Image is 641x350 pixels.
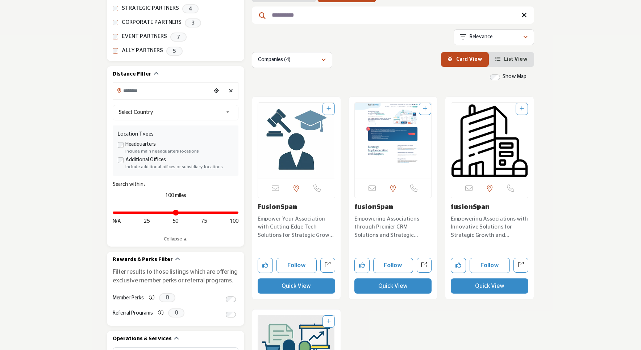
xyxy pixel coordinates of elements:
[354,215,432,240] p: Empowering Associations through Premier CRM Solutions and Strategic Consulting Excellence This le...
[172,218,178,225] span: 50
[113,84,211,98] input: Search Location
[211,84,222,99] div: Choose your current location
[354,204,393,210] a: fusionSpan
[113,34,118,39] input: EVENT PARTNERS checkbox
[456,57,482,62] span: Card View
[185,18,201,27] span: 3
[122,33,167,41] label: EVENT PARTNERS
[451,103,528,179] a: Open Listing in new tab
[113,292,144,304] label: Member Perks
[258,103,335,179] img: FusionSpan
[113,48,118,54] input: ALLY PARTNERS checkbox
[355,103,432,179] img: fusionSpan
[159,293,175,302] span: 0
[451,258,466,273] button: Like company
[258,258,273,273] button: Like company
[119,108,223,117] span: Select Country
[451,204,528,212] h3: fusionSpan
[451,278,528,294] button: Quick View
[252,7,534,24] input: Search Keyword
[258,56,290,64] p: Companies (4)
[125,148,233,155] div: Include main headquarters locations
[451,213,528,240] a: Empowering Associations with Innovative Solutions for Strategic Growth and Enhanced Member Engage...
[423,106,427,111] a: Add To List
[503,73,526,81] label: Show Map
[258,204,335,212] h3: FusionSpan
[495,57,528,62] a: View List
[122,47,163,55] label: ALLY PARTNERS
[113,20,118,25] input: CORPORATE PARTNERS checkbox
[113,256,173,264] h2: Rewards & Perks Filter
[354,278,432,294] button: Quick View
[520,106,524,111] a: Add To List
[454,29,534,45] button: Relevance
[513,258,528,273] a: Open fusionspan2 in new tab
[258,213,335,240] a: Empower Your Association with Cutting-Edge Tech Solutions for Strategic Growth This organization ...
[441,52,489,67] li: Card View
[122,18,182,27] label: CORPORATE PARTNERS
[122,4,179,13] label: STRATEGIC PARTNERS
[113,181,238,188] div: Search within:
[451,103,528,179] img: fusionSpan
[225,84,236,99] div: Clear search location
[354,213,432,240] a: Empowering Associations through Premier CRM Solutions and Strategic Consulting Excellence This le...
[451,204,490,210] a: fusionSpan
[113,71,151,78] h2: Distance Filter
[165,193,186,198] span: 100 miles
[226,296,236,302] input: Switch to Member Perks
[258,204,297,210] a: FusionSpan
[168,308,184,317] span: 0
[170,33,187,42] span: 7
[118,131,233,138] div: Location Types
[113,236,238,243] a: Collapse ▲
[326,106,331,111] a: Add To List
[326,319,331,324] a: Add To List
[113,218,121,225] span: N/A
[448,57,482,62] a: View Card
[354,204,432,212] h3: fusionSpan
[470,258,510,273] button: Follow
[354,258,370,273] button: Like company
[258,278,335,294] button: Quick View
[113,307,153,320] label: Referral Programs
[166,47,183,56] span: 5
[417,258,432,273] a: Open fusionspan in new tab
[373,258,413,273] button: Follow
[226,312,236,317] input: Switch to Referral Programs
[504,57,528,62] span: List View
[144,218,150,225] span: 25
[125,141,156,148] label: Headquarters
[125,156,166,164] label: Additional Offices
[470,34,492,41] p: Relevance
[182,4,199,13] span: 4
[258,215,335,240] p: Empower Your Association with Cutting-Edge Tech Solutions for Strategic Growth This organization ...
[451,215,528,240] p: Empowering Associations with Innovative Solutions for Strategic Growth and Enhanced Member Engage...
[489,52,534,67] li: List View
[276,258,317,273] button: Follow
[113,268,238,285] p: Filter results to those listings which are offering exclusive member perks or referral programs.
[258,103,335,179] a: Open Listing in new tab
[320,258,335,273] a: Open fusionspan4 in new tab
[113,336,172,343] h2: Operations & Services
[355,103,432,179] a: Open Listing in new tab
[125,164,233,170] div: Include additional offices or subsidiary locations
[113,6,118,11] input: STRATEGIC PARTNERS checkbox
[252,52,332,68] button: Companies (4)
[201,218,207,225] span: 75
[230,218,238,225] span: 100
